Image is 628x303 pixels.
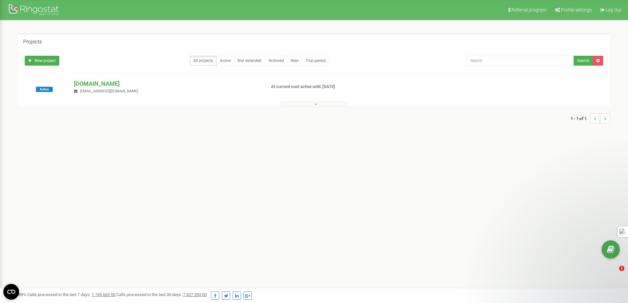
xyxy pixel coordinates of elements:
[271,84,408,90] p: At current cost active until: [DATE]
[302,56,329,66] a: Trial period
[74,79,260,88] p: [DOMAIN_NAME]
[25,56,59,66] a: New project
[190,56,217,66] a: All projects
[36,87,53,92] span: Active
[216,56,234,66] a: Active
[571,107,610,130] nav: ...
[92,292,115,297] u: 1 745 662,00
[574,56,593,66] button: Search
[116,292,207,297] span: Calls processed in the last 30 days :
[234,56,265,66] a: Not extended
[287,56,302,66] a: New
[606,266,621,282] iframe: Intercom live chat
[561,7,592,13] span: Profile settings
[183,292,207,297] u: 7 427 293,00
[27,292,115,297] span: Calls processed in the last 7 days :
[619,266,624,271] span: 1
[571,113,590,123] span: 1 - 1 of 1
[23,39,42,45] h5: Projects
[466,56,574,66] input: Search
[265,56,287,66] a: Archived
[512,7,547,13] span: Referral program
[606,7,621,13] span: Log Out
[80,89,138,93] span: [EMAIL_ADDRESS][DOMAIN_NAME]
[3,284,19,300] button: Open CMP widget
